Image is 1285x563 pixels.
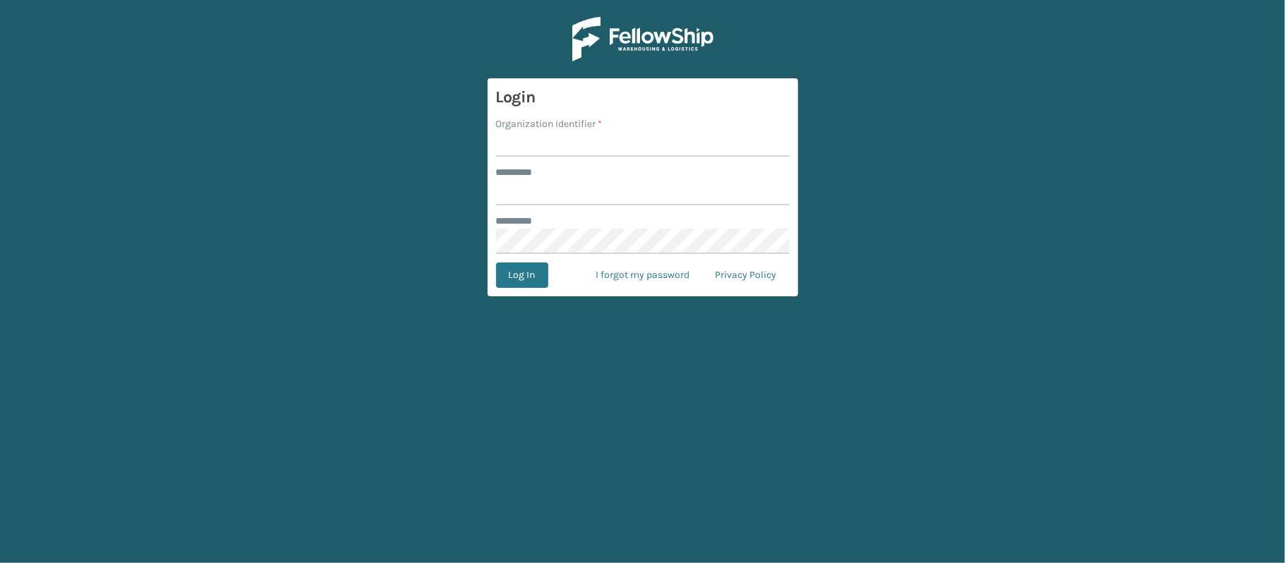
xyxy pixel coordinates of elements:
[584,262,703,288] a: I forgot my password
[496,262,548,288] button: Log In
[572,17,713,61] img: Logo
[496,116,603,131] label: Organization Identifier
[496,87,790,108] h3: Login
[703,262,790,288] a: Privacy Policy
